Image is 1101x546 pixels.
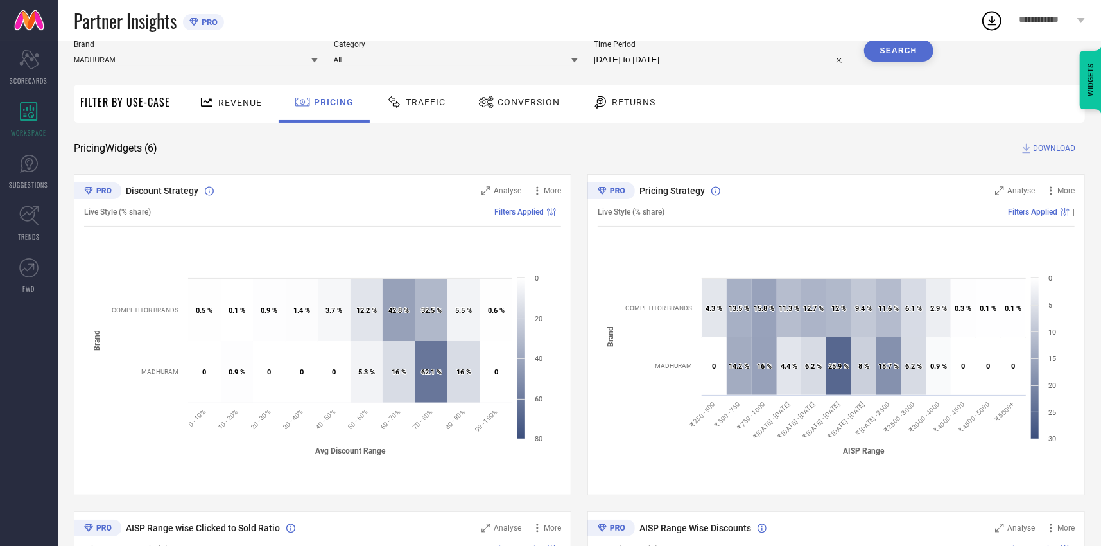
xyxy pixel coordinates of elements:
[217,408,239,430] text: 10 - 20%
[481,186,490,195] svg: Zoom
[713,400,741,428] text: ₹ 500 - 750
[314,97,354,107] span: Pricing
[781,362,797,371] text: 4.4 %
[544,524,561,533] span: More
[196,306,212,315] text: 0.5 %
[957,400,991,434] text: ₹ 4500 - 5000
[1033,142,1075,155] span: DOWNLOAD
[74,142,157,155] span: Pricing Widgets ( 6 )
[1007,524,1035,533] span: Analyse
[883,400,916,434] text: ₹ 2500 - 3000
[126,523,280,533] span: AISP Range wise Clicked to Sold Ratio
[356,306,377,315] text: 12.2 %
[639,186,705,196] span: Pricing Strategy
[864,40,933,62] button: Search
[1048,301,1052,310] text: 5
[229,368,245,376] text: 0.9 %
[776,400,816,440] text: ₹ [DATE] - [DATE]
[1057,524,1075,533] span: More
[559,207,561,216] span: |
[828,362,849,371] text: 25.9 %
[421,306,442,315] text: 32.5 %
[494,368,498,376] text: 0
[249,408,272,430] text: 20 - 30%
[1007,186,1035,195] span: Analyse
[1048,274,1052,283] text: 0
[498,97,560,107] span: Conversion
[494,524,521,533] span: Analyse
[955,304,971,313] text: 0.3 %
[334,40,578,49] span: Category
[878,362,899,371] text: 18.7 %
[844,446,885,455] tspan: AISP Range
[757,362,772,371] text: 16 %
[995,524,1004,533] svg: Zoom
[494,186,521,195] span: Analyse
[126,186,198,196] span: Discount Strategy
[74,40,318,49] span: Brand
[1048,355,1056,363] text: 15
[961,362,965,371] text: 0
[801,400,841,440] text: ₹ [DATE] - [DATE]
[1073,207,1075,216] span: |
[412,408,434,430] text: 70 - 80%
[84,207,151,216] span: Live Style (% share)
[544,186,561,195] span: More
[18,232,40,242] span: TRENDS
[980,304,996,313] text: 0.1 %
[456,368,471,376] text: 16 %
[907,400,941,434] text: ₹ 3000 - 4000
[474,408,499,433] text: 90 - 100%
[606,326,615,347] tspan: Brand
[406,97,446,107] span: Traffic
[488,306,505,315] text: 0.6 %
[712,362,716,371] text: 0
[388,306,409,315] text: 42.8 %
[421,368,442,376] text: 62.1 %
[752,400,792,440] text: ₹ [DATE] - [DATE]
[229,306,245,315] text: 0.1 %
[729,304,749,313] text: 13.5 %
[293,306,310,315] text: 1.4 %
[392,368,406,376] text: 16 %
[444,408,466,430] text: 80 - 90%
[74,8,177,34] span: Partner Insights
[1048,382,1056,390] text: 20
[1005,304,1021,313] text: 0.1 %
[930,362,947,371] text: 0.9 %
[779,304,799,313] text: 11.3 %
[587,182,635,202] div: Premium
[986,362,990,371] text: 0
[831,304,846,313] text: 12 %
[598,207,664,216] span: Live Style (% share)
[198,17,218,27] span: PRO
[535,355,542,363] text: 40
[535,395,542,403] text: 60
[1008,207,1057,216] span: Filters Applied
[218,98,262,108] span: Revenue
[347,408,369,430] text: 50 - 60%
[594,40,848,49] span: Time Period
[612,97,655,107] span: Returns
[261,306,277,315] text: 0.9 %
[858,362,869,371] text: 8 %
[930,304,947,313] text: 2.9 %
[803,304,824,313] text: 12.7 %
[332,368,336,376] text: 0
[481,524,490,533] svg: Zoom
[358,368,375,376] text: 5.3 %
[1048,435,1056,443] text: 30
[535,435,542,443] text: 80
[202,368,206,376] text: 0
[314,408,336,430] text: 40 - 50%
[995,186,1004,195] svg: Zoom
[905,304,922,313] text: 6.1 %
[980,9,1003,32] div: Open download list
[625,304,692,312] text: COMPETITOR BRANDS
[736,400,767,431] text: ₹ 750 - 1000
[1057,186,1075,195] span: More
[594,52,848,67] input: Select time period
[10,76,48,85] span: SCORECARDS
[1011,362,1015,371] text: 0
[282,408,304,430] text: 30 - 40%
